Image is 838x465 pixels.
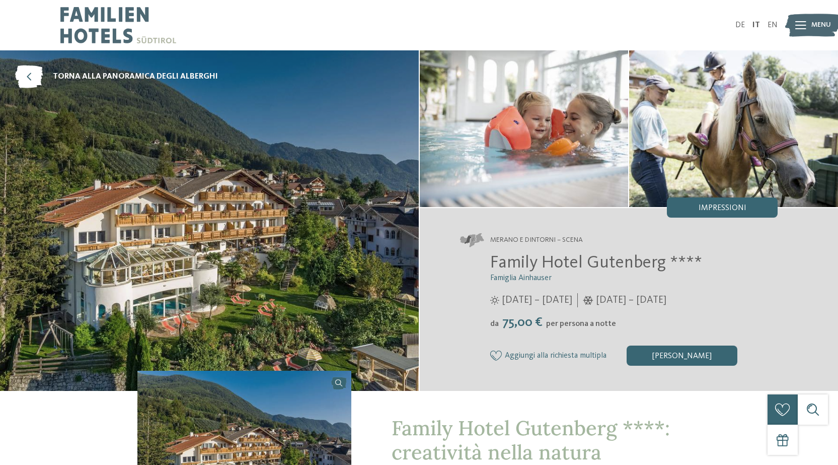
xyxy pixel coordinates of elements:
[752,21,760,29] a: IT
[502,293,572,307] span: [DATE] – [DATE]
[627,346,737,366] div: [PERSON_NAME]
[768,21,778,29] a: EN
[583,296,593,305] i: Orari d'apertura inverno
[490,320,499,328] span: da
[811,20,831,30] span: Menu
[53,71,218,82] span: torna alla panoramica degli alberghi
[392,415,670,465] span: Family Hotel Gutenberg ****: creatività nella natura
[420,50,629,207] img: il family hotel a Scena per amanti della natura dall’estro creativo
[735,21,745,29] a: DE
[490,254,702,272] span: Family Hotel Gutenberg ****
[490,235,583,245] span: Merano e dintorni – Scena
[699,204,746,212] span: Impressioni
[629,50,838,207] img: Family Hotel Gutenberg ****
[490,296,499,305] i: Orari d'apertura estate
[500,316,545,329] span: 75,00 €
[490,274,552,282] span: Famiglia Ainhauser
[596,293,666,307] span: [DATE] – [DATE]
[505,352,606,361] span: Aggiungi alla richiesta multipla
[546,320,616,328] span: per persona a notte
[15,65,218,88] a: torna alla panoramica degli alberghi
